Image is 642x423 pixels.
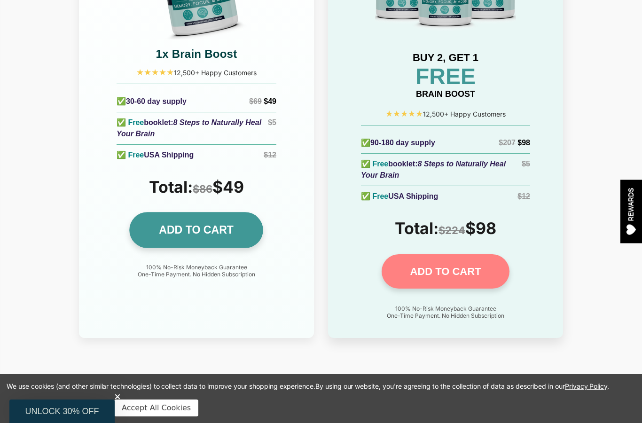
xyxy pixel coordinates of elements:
[517,192,530,200] span: $12
[264,97,276,105] span: $49
[146,264,247,271] strong: 100% No-Risk Moneyback Guarantee
[7,382,609,390] span: We use cookies (and other similar technologies) to collect data to improve your shopping experien...
[268,118,276,126] span: $5
[130,212,264,248] a: ADD TO CART
[361,160,370,168] span: ✅
[337,50,554,65] div: BUY 2, GET 1
[337,65,554,88] div: FREE
[117,97,126,105] span: ✅
[193,183,212,195] span: $86
[88,66,305,79] div: ★★★★★
[117,96,187,107] div: 30-60 day supply
[114,399,198,416] button: Accept All Cookies
[517,139,530,147] span: $98
[372,192,388,200] span: Free
[174,69,257,77] strong: 12,500+ Happy Customers
[9,399,115,423] div: UNLOCK 30% OFFClose teaser
[337,88,554,101] div: BRAIN BOOST
[361,137,435,149] div: 90-180 day supply
[361,160,506,179] em: 8 Steps to Naturally Heal Your Brain
[382,254,509,289] a: ADD TO CART
[117,117,268,140] div: booklet:
[395,305,496,312] strong: 100% No-Risk Moneyback Guarantee
[128,151,144,159] span: Free
[438,224,465,236] span: $224
[565,382,607,390] a: Privacy Policy
[25,407,99,416] span: UNLOCK 30% OFF
[88,47,305,62] h3: 1x Brain Boost
[128,118,144,126] span: Free
[361,158,522,181] div: booklet:
[423,110,506,118] strong: 12,500+ Happy Customers
[117,149,194,161] div: USA Shipping
[337,108,554,120] div: ★★★★★
[522,160,530,168] span: $5
[117,118,126,126] span: ✅
[337,305,554,319] p: One-Time Payment. No Hidden Subscription
[117,118,261,138] em: 8 Steps to Naturally Heal Your Brain
[88,177,305,196] p: Total: $49
[117,151,126,159] span: ✅
[249,97,262,105] span: $69
[361,192,370,200] span: ✅
[88,264,305,278] p: One-Time Payment. No Hidden Subscription
[113,392,122,401] button: Close teaser
[361,191,438,202] div: USA Shipping
[264,151,276,159] span: $12
[499,139,516,147] span: $207
[372,160,388,168] span: Free
[361,139,370,147] span: ✅
[337,219,554,238] p: Total: $98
